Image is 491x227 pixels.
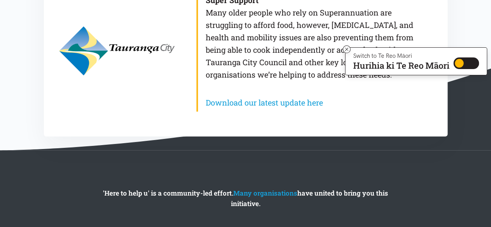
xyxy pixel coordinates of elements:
[353,62,449,69] p: Hurihia ki Te Reo Māori
[233,189,297,198] a: Many organisations
[353,54,449,58] p: Switch to Te Reo Māori
[206,97,323,107] a: Download our latest update here
[90,188,401,209] p: 'Here to help u' is a community-led effort. have united to bring you this initiative.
